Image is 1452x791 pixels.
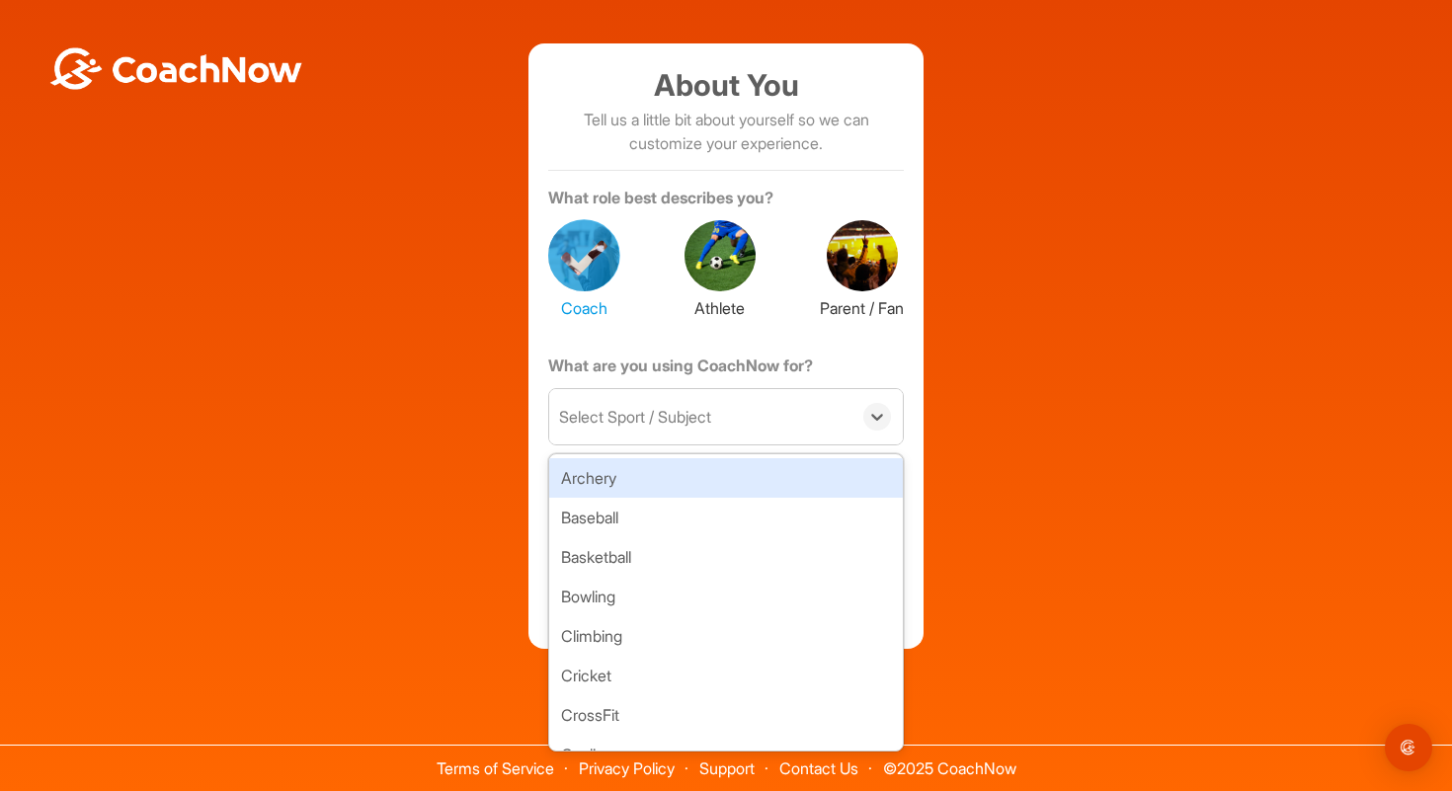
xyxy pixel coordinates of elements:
a: Support [699,758,755,778]
label: Coach [548,291,619,320]
label: What are you using CoachNow for? [548,354,904,385]
div: Climbing [549,616,903,656]
a: Privacy Policy [579,758,675,778]
div: Baseball [549,498,903,537]
a: Terms of Service [437,758,554,778]
div: CrossFit [549,695,903,735]
div: Archery [549,458,903,498]
span: © 2025 CoachNow [873,746,1026,776]
a: Contact Us [779,758,858,778]
label: Athlete [685,291,756,320]
img: BwLJSsUCoWCh5upNqxVrqldRgqLPVwmV24tXu5FoVAoFEpwwqQ3VIfuoInZCoVCoTD4vwADAC3ZFMkVEQFDAAAAAElFTkSuQmCC [47,47,304,90]
p: Tell us a little bit about yourself so we can customize your experience. [548,108,904,155]
div: Open Intercom Messenger [1385,724,1432,771]
label: What role best describes you? [548,186,904,217]
div: Select Sport / Subject [559,405,711,429]
div: Basketball [549,537,903,577]
div: Cycling [549,735,903,774]
h1: About You [548,63,904,108]
label: Parent / Fan [820,291,904,320]
div: Cricket [549,656,903,695]
div: Bowling [549,577,903,616]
